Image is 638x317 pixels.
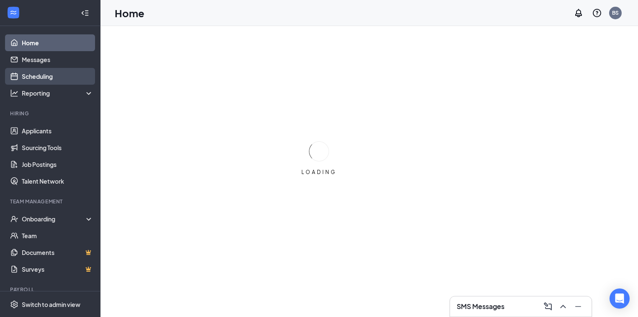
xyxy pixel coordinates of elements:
[22,215,86,223] div: Onboarding
[610,288,630,309] div: Open Intercom Messenger
[22,261,93,278] a: SurveysCrown
[22,51,93,68] a: Messages
[22,173,93,190] a: Talent Network
[556,300,570,313] button: ChevronUp
[10,300,18,309] svg: Settings
[10,215,18,223] svg: UserCheck
[115,6,144,20] h1: Home
[10,198,92,205] div: Team Management
[298,169,340,176] div: LOADING
[22,244,93,261] a: DocumentsCrown
[574,8,584,18] svg: Notifications
[22,122,93,139] a: Applicants
[22,156,93,173] a: Job Postings
[541,300,555,313] button: ComposeMessage
[612,9,619,16] div: BS
[22,89,94,97] div: Reporting
[10,110,92,117] div: Hiring
[543,301,553,312] svg: ComposeMessage
[81,9,89,17] svg: Collapse
[22,68,93,85] a: Scheduling
[10,89,18,97] svg: Analysis
[571,300,585,313] button: Minimize
[10,286,92,293] div: Payroll
[592,8,602,18] svg: QuestionInfo
[22,300,80,309] div: Switch to admin view
[22,227,93,244] a: Team
[573,301,583,312] svg: Minimize
[457,302,504,311] h3: SMS Messages
[9,8,18,17] svg: WorkstreamLogo
[558,301,568,312] svg: ChevronUp
[22,34,93,51] a: Home
[22,139,93,156] a: Sourcing Tools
